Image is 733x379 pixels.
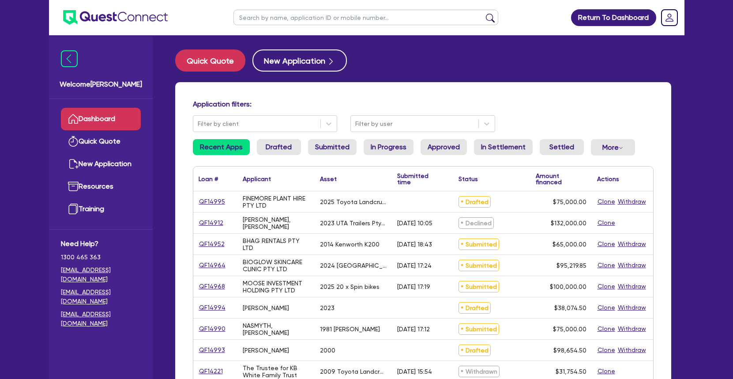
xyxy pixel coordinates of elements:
[243,258,309,273] div: BIOGLOW SKINCARE CLINIC PTY LTD
[199,303,226,313] a: QF14994
[60,79,142,90] span: Welcome [PERSON_NAME]
[459,281,499,292] span: Submitted
[193,100,654,108] h4: Application filters:
[320,326,380,333] div: 1981 [PERSON_NAME]
[597,366,616,376] button: Clone
[617,303,647,313] button: Withdraw
[320,262,387,269] div: 2024 [GEOGRAPHIC_DATA]
[243,347,289,354] div: [PERSON_NAME]
[397,283,430,290] div: [DATE] 17:19
[474,139,533,155] a: In Settlement
[550,283,586,290] span: $100,000.00
[243,176,271,182] div: Applicant
[459,217,494,229] span: Declined
[61,130,141,153] a: Quick Quote
[617,260,647,270] button: Withdraw
[397,368,432,375] div: [DATE] 15:54
[459,176,478,182] div: Status
[459,260,499,271] span: Submitted
[617,197,647,207] button: Withdraw
[61,50,78,67] img: icon-menu-close
[199,197,226,207] a: QF14995
[320,198,387,205] div: 2025 Toyota Landcrusier
[553,198,586,205] span: $75,000.00
[597,218,616,228] button: Clone
[308,139,357,155] a: Submitted
[199,366,223,376] a: QF14221
[397,241,432,248] div: [DATE] 18:43
[597,260,616,270] button: Clone
[243,322,309,336] div: NASMYTH, [PERSON_NAME]
[320,283,380,290] div: 2025 20 x Spin bikes
[233,10,498,25] input: Search by name, application ID or mobile number...
[68,159,79,169] img: new-application
[63,10,168,25] img: quest-connect-logo-blue
[199,239,225,249] a: QF14952
[397,220,432,227] div: [DATE] 10:05
[397,262,432,269] div: [DATE] 17:24
[199,281,226,292] a: QF14968
[193,139,250,155] a: Recent Apps
[199,176,218,182] div: Loan #
[397,326,430,333] div: [DATE] 17:12
[597,281,616,292] button: Clone
[536,173,586,185] div: Amount financed
[320,241,380,248] div: 2014 Kenworth K200
[257,139,301,155] a: Drafted
[68,204,79,214] img: training
[553,347,586,354] span: $98,654.50
[61,198,141,220] a: Training
[597,197,616,207] button: Clone
[61,175,141,198] a: Resources
[243,280,309,294] div: MOOSE INVESTMENT HOLDING PTY LTD
[199,260,226,270] a: QF14964
[243,364,309,379] div: The Trustee for KB White Family Trust
[554,304,586,311] span: $38,074.50
[243,237,309,251] div: BHAG RENTALS PTY LTD
[591,139,635,155] button: Dropdown toggle
[553,241,586,248] span: $65,000.00
[597,239,616,249] button: Clone
[617,324,647,334] button: Withdraw
[617,239,647,249] button: Withdraw
[397,173,440,185] div: Submitted time
[175,49,245,72] button: Quick Quote
[243,216,309,230] div: [PERSON_NAME], [PERSON_NAME]
[320,176,337,182] div: Asset
[61,253,141,262] span: 1300 465 363
[617,345,647,355] button: Withdraw
[320,368,387,375] div: 2009 Toyota Landcruiser
[617,281,647,292] button: Withdraw
[320,220,387,227] div: 2023 UTA Trailers Pty Ltd [PERSON_NAME] Float Trailer
[61,310,141,328] a: [EMAIL_ADDRESS][DOMAIN_NAME]
[61,108,141,130] a: Dashboard
[364,139,413,155] a: In Progress
[459,323,499,335] span: Submitted
[597,176,619,182] div: Actions
[658,6,681,29] a: Dropdown toggle
[551,220,586,227] span: $132,000.00
[199,218,224,228] a: QF14912
[459,366,500,377] span: Withdrawn
[320,347,335,354] div: 2000
[68,136,79,147] img: quick-quote
[252,49,347,72] button: New Application
[61,239,141,249] span: Need Help?
[597,345,616,355] button: Clone
[556,262,586,269] span: $95,219.85
[571,9,656,26] a: Return To Dashboard
[68,181,79,192] img: resources
[61,265,141,284] a: [EMAIL_ADDRESS][DOMAIN_NAME]
[553,326,586,333] span: $75,000.00
[199,324,226,334] a: QF14990
[243,304,289,311] div: [PERSON_NAME]
[556,368,586,375] span: $31,754.50
[459,302,491,314] span: Drafted
[61,288,141,306] a: [EMAIL_ADDRESS][DOMAIN_NAME]
[421,139,467,155] a: Approved
[459,196,491,208] span: Drafted
[459,345,491,356] span: Drafted
[459,239,499,250] span: Submitted
[243,195,309,209] div: FINEMORE PLANT HIRE PTY LTD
